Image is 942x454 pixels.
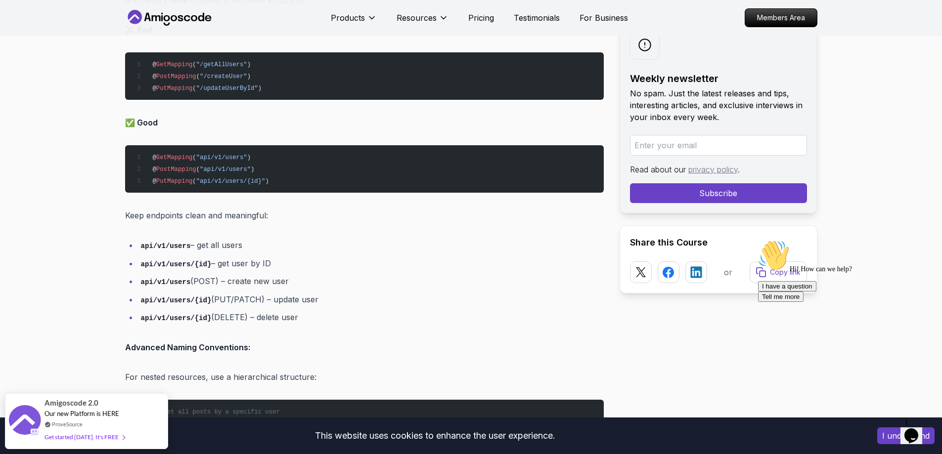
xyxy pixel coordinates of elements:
[688,165,738,174] a: privacy policy
[196,73,200,80] span: (
[196,154,247,161] span: "api/v1/users"
[200,73,247,80] span: "/createUser"
[152,85,156,92] span: @
[138,274,604,289] li: (POST) – create new user
[247,73,251,80] span: )
[750,261,807,283] button: Copy link
[196,178,266,185] span: "api/v1/users/{id}"
[630,183,807,203] button: Subscribe
[152,73,156,80] span: @
[900,414,932,444] iframe: chat widget
[45,397,98,409] span: Amigoscode 2.0
[156,73,196,80] span: PostMapping
[724,266,732,278] p: or
[4,4,36,36] img: :wave:
[152,409,279,415] span: // Get all posts by a specific user
[192,61,196,68] span: (
[141,242,191,250] code: api/v1/users
[580,12,628,24] a: For Business
[4,4,182,66] div: 👋Hi! How can we help?I have a questionTell me more
[331,12,365,24] p: Products
[7,425,862,447] div: This website uses cookies to enhance the user experience.
[630,135,807,156] input: Enter your email
[4,30,98,37] span: Hi! How can we help?
[4,56,49,66] button: Tell me more
[156,85,193,92] span: PutMapping
[397,12,449,32] button: Resources
[468,12,494,24] a: Pricing
[196,85,258,92] span: "/updateUserById"
[192,85,196,92] span: (
[156,178,193,185] span: PutMapping
[630,87,807,123] p: No spam. Just the latest releases and tips, interesting articles, and exclusive interviews in you...
[141,296,212,304] code: api/v1/users/{id}
[247,61,251,68] span: )
[156,154,193,161] span: GetMapping
[138,238,604,252] li: – get all users
[247,154,251,161] span: )
[9,405,41,437] img: provesource social proof notification image
[331,12,377,32] button: Products
[125,118,158,127] strong: ✅ Good
[630,164,807,175] p: Read about our .
[52,420,83,428] a: ProveSource
[152,178,156,185] span: @
[196,61,247,68] span: "/getAllUsers"
[192,178,196,185] span: (
[745,9,817,27] p: Members Area
[754,236,932,410] iframe: chat widget
[200,166,251,173] span: "api/v1/users"
[138,310,604,325] li: (DELETE) – delete user
[138,292,604,307] li: (PUT/PATCH) – update user
[141,260,212,268] code: api/v1/users/{id}
[152,61,156,68] span: @
[125,342,250,352] strong: Advanced Naming Conventions:
[125,370,604,384] p: For nested resources, use a hierarchical structure:
[156,166,196,173] span: PostMapping
[138,256,604,271] li: – get user by ID
[196,166,200,173] span: (
[4,45,62,56] button: I have a question
[141,278,191,286] code: api/v1/users
[258,85,262,92] span: )
[265,178,269,185] span: )
[152,154,156,161] span: @
[630,72,807,85] h2: Weekly newsletter
[397,12,437,24] p: Resources
[45,410,119,417] span: Our new Platform is HERE
[45,431,125,443] div: Get started [DATE]. It's FREE
[630,236,807,249] h2: Share this Course
[745,8,817,27] a: Members Area
[192,154,196,161] span: (
[152,166,156,173] span: @
[156,61,193,68] span: GetMapping
[125,208,604,222] p: Keep endpoints clean and meaningful:
[141,314,212,322] code: api/v1/users/{id}
[251,166,254,173] span: )
[514,12,560,24] a: Testimonials
[877,427,935,444] button: Accept cookies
